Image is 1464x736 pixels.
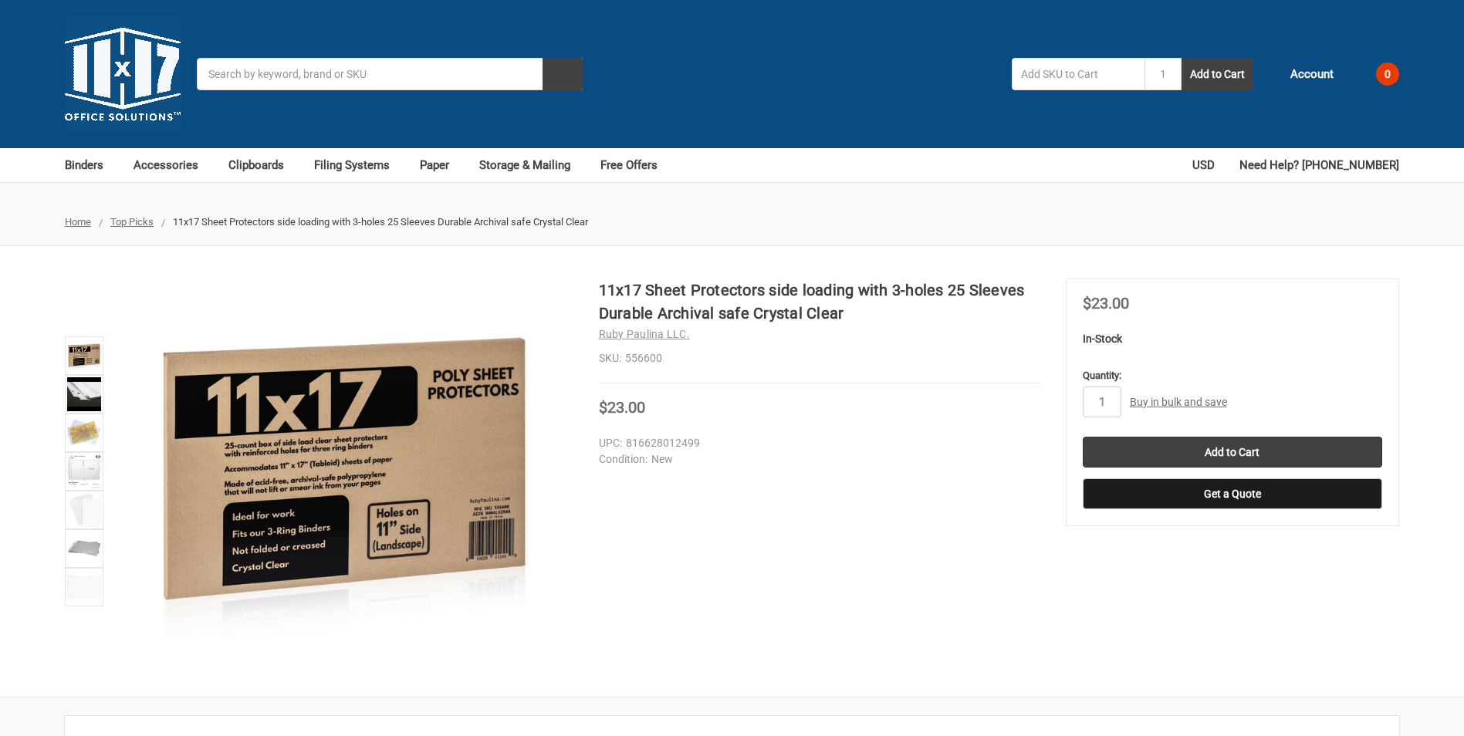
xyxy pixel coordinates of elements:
img: 11x17 Sheet Protectors side loading with 3-holes 25 Sleeves Durable Archival safe Crystal Clear [67,377,101,411]
img: 11x17 Sheet Protectors side loading with 3-holes 25 Sleeves Durable Archival safe Crystal Clear [67,532,101,566]
a: 0 [1350,54,1399,94]
dd: New [599,451,1033,468]
a: Home [65,216,91,228]
img: 11x17 Sheet Protectors side loading with 3-holes 25 Sleeves Durable Archival safe Crystal Clear [67,493,101,527]
a: Clipboards [228,148,298,182]
img: 11x17 Sheet Protectors side loading with 3-holes 25 Sleeves Durable Archival safe Crystal Clear [67,339,101,373]
img: 11x17 Sheet Protectors side loading with 3-holes 25 Sleeves Durable Archival safe Crystal Clear [151,279,537,664]
input: Add to Cart [1083,437,1382,468]
dd: 556600 [599,350,1040,366]
button: Add to Cart [1182,58,1253,90]
a: Ruby Paulina LLC. [599,328,690,340]
a: Accessories [134,148,212,182]
a: Top Picks [110,216,154,228]
a: Buy in bulk and save [1130,396,1227,408]
span: 11x17 Sheet Protectors side loading with 3-holes 25 Sleeves Durable Archival safe Crystal Clear [173,216,588,228]
img: 11x17 Sheet Protectors side loading with 3-holes 25 Sleeves Durable Archival safe Crystal Clear [67,570,101,604]
a: Paper [420,148,463,182]
a: Binders [65,148,117,182]
span: 0 [1376,62,1399,86]
img: 11x17.com [65,16,181,132]
img: 11x17 Sheet Protectors side loading with 3-holes 25 Sleeves Durable Archival safe Crystal Clear [67,454,101,488]
span: $23.00 [1083,294,1129,312]
img: 11x17 Sheet Protector Poly with holes on 11" side 556600 [67,416,101,450]
dt: SKU: [599,350,621,366]
input: Add SKU to Cart [1012,58,1144,90]
dd: 816628012499 [599,435,1033,451]
span: Account [1290,66,1334,83]
p: In-Stock [1083,331,1382,347]
input: Search by keyword, brand or SKU [197,58,583,90]
a: USD [1192,148,1223,182]
a: Free Offers [600,148,658,182]
a: Filing Systems [314,148,404,182]
button: Get a Quote [1083,478,1382,509]
a: Account [1270,54,1334,94]
label: Quantity: [1083,368,1382,383]
h1: 11x17 Sheet Protectors side loading with 3-holes 25 Sleeves Durable Archival safe Crystal Clear [599,279,1040,325]
a: Need Help? [PHONE_NUMBER] [1239,148,1399,182]
dt: Condition: [599,451,647,468]
a: Storage & Mailing [479,148,584,182]
span: $23.00 [599,398,645,417]
dt: UPC: [599,435,622,451]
